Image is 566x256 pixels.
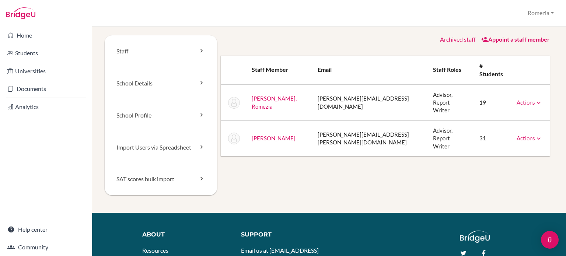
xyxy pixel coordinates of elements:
a: Actions [517,99,542,106]
a: Resources [142,247,168,254]
div: Support [241,231,323,239]
td: [PERSON_NAME][EMAIL_ADDRESS][PERSON_NAME][DOMAIN_NAME] [312,120,427,156]
a: Community [1,240,90,255]
a: Help center [1,222,90,237]
a: Appoint a staff member [481,36,550,43]
a: Analytics [1,99,90,114]
a: Actions [517,135,542,141]
img: Bridge-U [6,7,35,19]
a: Home [1,28,90,43]
td: [PERSON_NAME][EMAIL_ADDRESS][DOMAIN_NAME] [312,85,427,121]
div: About [142,231,230,239]
a: Universities [1,64,90,78]
a: School Profile [105,99,217,131]
td: 19 [474,85,511,121]
th: Staff member [246,56,312,85]
a: Staff [105,35,217,67]
button: Romezia [524,6,557,20]
th: Email [312,56,427,85]
a: Import Users via Spreadsheet [105,131,217,164]
a: [PERSON_NAME], Romezia [252,95,297,109]
a: Documents [1,81,90,96]
a: Students [1,46,90,60]
img: Romezia Fernandez [228,97,240,109]
td: Advisor, Report Writer [427,85,474,121]
a: School Details [105,67,217,99]
div: Open Intercom Messenger [541,231,559,249]
img: Karla Reyes [228,133,240,144]
a: [PERSON_NAME] [252,135,296,141]
a: Archived staff [440,36,475,43]
td: Advisor, Report Writer [427,120,474,156]
th: Staff roles [427,56,474,85]
td: 31 [474,120,511,156]
a: SAT scores bulk import [105,163,217,195]
img: logo_white@2x-f4f0deed5e89b7ecb1c2cc34c3e3d731f90f0f143d5ea2071677605dd97b5244.png [460,231,490,243]
th: # students [474,56,511,85]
